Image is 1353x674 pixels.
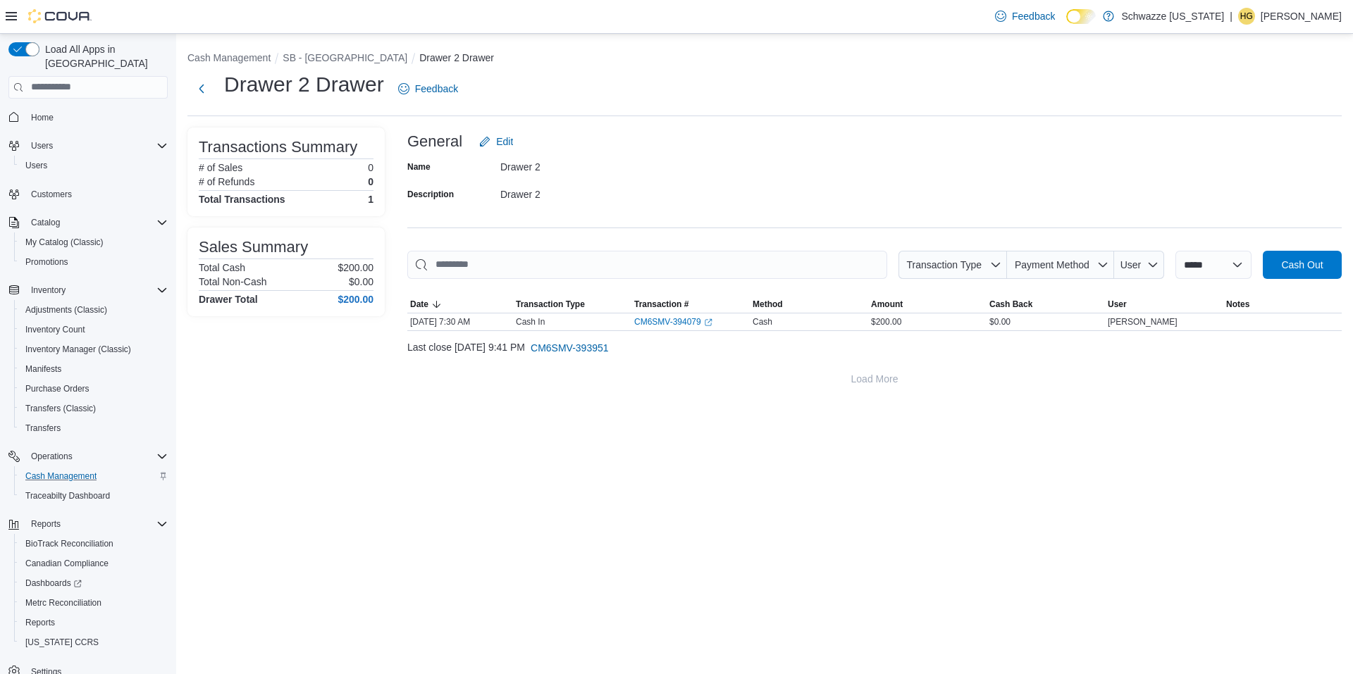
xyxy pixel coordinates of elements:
a: Home [25,109,59,126]
span: Dark Mode [1066,24,1067,25]
button: User [1114,251,1164,279]
button: [US_STATE] CCRS [14,632,173,652]
span: Load More [851,372,898,386]
span: Reports [20,614,168,631]
span: Load All Apps in [GEOGRAPHIC_DATA] [39,42,168,70]
span: Transfers (Classic) [25,403,96,414]
span: Transfers (Classic) [20,400,168,417]
button: Manifests [14,359,173,379]
span: Home [31,112,54,123]
span: Home [25,108,168,126]
button: SB - [GEOGRAPHIC_DATA] [283,52,407,63]
span: Adjustments (Classic) [25,304,107,316]
h3: General [407,133,462,150]
h4: Drawer Total [199,294,258,305]
button: Transaction # [631,296,750,313]
button: Reports [25,516,66,532]
a: Adjustments (Classic) [20,301,113,318]
span: Promotions [25,256,68,268]
a: CM6SMV-394079External link [634,316,712,327]
button: Promotions [14,252,173,272]
span: My Catalog (Classic) [25,237,104,248]
a: Reports [20,614,61,631]
div: Hunter Grundman [1238,8,1255,25]
span: Catalog [31,217,60,228]
h1: Drawer 2 Drawer [224,70,384,99]
label: Name [407,161,431,173]
span: Purchase Orders [25,383,89,394]
span: Users [20,157,168,174]
p: [PERSON_NAME] [1261,8,1342,25]
button: Users [14,156,173,175]
a: Manifests [20,361,67,377]
nav: An example of EuiBreadcrumbs [187,51,1342,68]
span: Catalog [25,214,168,231]
p: | [1230,8,1232,25]
button: Amount [868,296,987,313]
img: Cova [28,9,92,23]
input: This is a search bar. As you type, the results lower in the page will automatically filter. [407,251,887,279]
div: Last close [DATE] 9:41 PM [407,334,1342,362]
button: BioTrack Reconciliation [14,534,173,554]
span: Feedback [415,82,458,96]
h3: Transactions Summary [199,139,357,156]
button: Catalog [3,213,173,232]
span: Inventory Count [25,324,85,335]
span: Inventory Count [20,321,168,338]
button: Transaction Type [898,251,1007,279]
a: My Catalog (Classic) [20,234,109,251]
span: Inventory [31,285,66,296]
a: Purchase Orders [20,380,95,397]
button: Cash Management [187,52,271,63]
h6: # of Sales [199,162,242,173]
label: Description [407,189,454,200]
span: Transfers [25,423,61,434]
span: Transaction Type [516,299,585,310]
span: $200.00 [871,316,901,327]
button: Inventory [3,280,173,300]
button: Method [750,296,868,313]
p: $200.00 [338,262,373,273]
p: 0 [368,176,373,187]
button: Cash Back [987,296,1105,313]
button: Inventory Count [14,320,173,339]
span: Reports [31,518,61,530]
span: Method [753,299,783,310]
a: Inventory Count [20,321,91,338]
a: BioTrack Reconciliation [20,535,119,552]
button: Adjustments (Classic) [14,300,173,320]
h6: Total Cash [199,262,245,273]
span: Metrc Reconciliation [20,594,168,611]
button: Inventory Manager (Classic) [14,339,173,359]
a: Feedback [393,75,464,103]
div: $0.00 [987,313,1105,330]
span: Canadian Compliance [20,555,168,572]
button: Drawer 2 Drawer [419,52,494,63]
a: Transfers [20,420,66,437]
span: Manifests [25,363,61,375]
button: Purchase Orders [14,379,173,399]
span: Cash Management [20,468,168,485]
button: Traceabilty Dashboard [14,486,173,506]
p: 0 [368,162,373,173]
button: Metrc Reconciliation [14,593,173,613]
button: Inventory [25,282,71,299]
a: Feedback [989,2,1061,30]
p: $0.00 [349,276,373,287]
span: Customers [25,185,168,203]
button: Customers [3,184,173,204]
span: Operations [25,448,168,465]
span: Inventory Manager (Classic) [20,341,168,358]
a: Inventory Manager (Classic) [20,341,137,358]
input: Dark Mode [1066,9,1096,24]
a: Dashboards [20,575,87,592]
span: Users [25,160,47,171]
button: My Catalog (Classic) [14,232,173,252]
span: Date [410,299,428,310]
span: Amount [871,299,903,310]
span: Manifests [20,361,168,377]
a: Users [20,157,53,174]
div: Drawer 2 [500,183,689,200]
a: Customers [25,186,78,203]
span: Promotions [20,254,168,270]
